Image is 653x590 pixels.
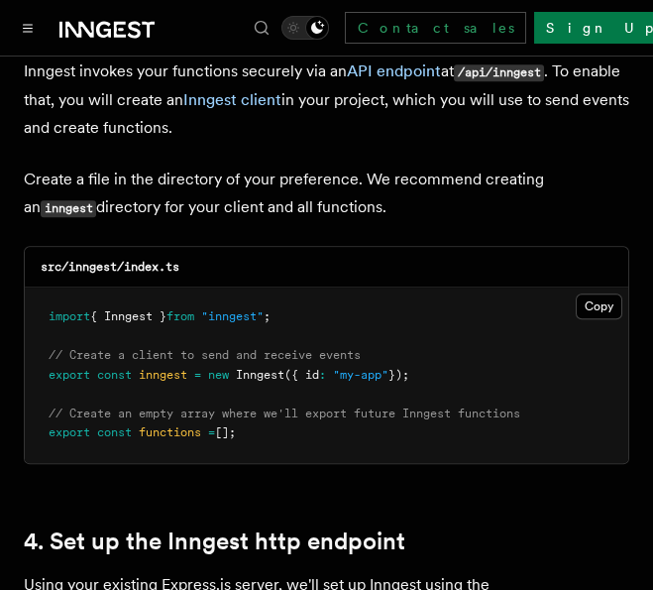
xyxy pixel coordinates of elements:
[97,368,132,382] span: const
[49,309,90,323] span: import
[90,309,166,323] span: { Inngest }
[208,425,215,439] span: =
[236,368,284,382] span: Inngest
[454,64,544,81] code: /api/inngest
[49,407,520,420] span: // Create an empty array where we'll export future Inngest functions
[319,368,326,382] span: :
[388,368,409,382] span: });
[250,16,273,40] button: Find something...
[16,16,40,40] button: Toggle navigation
[49,425,90,439] span: export
[281,16,329,40] button: Toggle dark mode
[345,12,526,44] a: Contact sales
[166,309,194,323] span: from
[139,368,187,382] span: inngest
[49,368,90,382] span: export
[347,61,441,80] a: API endpoint
[264,309,271,323] span: ;
[24,528,405,555] a: 4. Set up the Inngest http endpoint
[201,309,264,323] span: "inngest"
[194,368,201,382] span: =
[183,90,281,109] a: Inngest client
[24,166,629,222] p: Create a file in the directory of your preference. We recommend creating an directory for your cl...
[208,368,229,382] span: new
[139,425,201,439] span: functions
[215,425,236,439] span: [];
[333,368,388,382] span: "my-app"
[284,368,319,382] span: ({ id
[41,260,179,274] code: src/inngest/index.ts
[24,58,629,142] p: Inngest invokes your functions securely via an at . To enable that, you will create an in your pr...
[41,200,96,217] code: inngest
[576,294,622,319] button: Copy
[97,425,132,439] span: const
[49,348,361,362] span: // Create a client to send and receive events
